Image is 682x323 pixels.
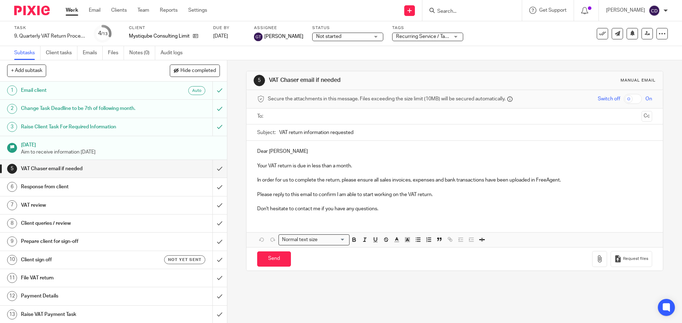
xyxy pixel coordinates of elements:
[21,291,144,301] h1: Payment Details
[21,236,144,247] h1: Prepare client for sign-off
[137,7,149,14] a: Team
[21,309,144,320] h1: Raise VAT Payment Task
[7,122,17,132] div: 3
[21,163,144,174] h1: VAT Chaser email if needed
[254,75,265,86] div: 5
[257,129,276,136] label: Subject:
[7,104,17,114] div: 2
[21,140,220,149] h1: [DATE]
[611,251,652,267] button: Request files
[392,25,463,31] label: Tags
[7,218,17,228] div: 8
[598,95,620,102] span: Switch off
[645,95,652,102] span: On
[254,25,303,31] label: Assignee
[14,46,40,60] a: Subtasks
[312,25,383,31] label: Status
[269,77,470,84] h1: VAT Chaser email if needed
[129,33,189,40] p: Mystiqube Consulting Limited
[254,33,262,41] img: svg%3E
[257,148,652,155] p: Dear [PERSON_NAME]
[188,7,207,14] a: Settings
[257,162,652,169] p: Your VAT return is due in less than a month.
[160,7,178,14] a: Reports
[257,177,652,184] p: In order for us to complete the return, please ensure all sales invoices, expenses and bank trans...
[188,86,205,95] div: Auto
[14,6,50,15] img: Pixie
[268,95,505,102] span: Secure the attachments in this message. Files exceeding the size limit (10MB) will be secured aut...
[437,9,500,15] input: Search
[180,68,216,74] span: Hide completed
[129,46,155,60] a: Notes (0)
[161,46,188,60] a: Audit logs
[168,257,201,263] span: Not yet sent
[21,200,144,211] h1: VAT review
[278,234,350,245] div: Search for option
[7,200,17,210] div: 7
[7,182,17,192] div: 6
[21,255,144,265] h1: Client sign off
[621,78,656,83] div: Manual email
[101,32,108,36] small: /13
[98,29,108,38] div: 4
[257,251,291,267] input: Send
[539,8,567,13] span: Get Support
[7,164,17,174] div: 5
[257,113,265,120] label: To:
[14,33,85,40] div: 9. Quarterly VAT Return Process
[21,182,144,192] h1: Response from client
[320,236,345,244] input: Search for option
[396,34,458,39] span: Recurring Service / Task + 1
[108,46,124,60] a: Files
[7,310,17,319] div: 13
[89,7,101,14] a: Email
[642,111,652,122] button: Cc
[21,149,220,156] p: Aim to receive information [DATE]
[7,291,17,301] div: 12
[264,33,303,40] span: [PERSON_NAME]
[7,85,17,95] div: 1
[7,273,17,283] div: 11
[316,34,341,39] span: Not started
[111,7,127,14] a: Clients
[46,46,77,60] a: Client tasks
[66,7,78,14] a: Work
[649,5,660,16] img: svg%3E
[21,218,144,229] h1: Client queries / review
[21,122,144,132] h1: Raise Client Task For Required Information
[7,236,17,246] div: 9
[213,25,245,31] label: Due by
[623,256,648,262] span: Request files
[606,7,645,14] p: [PERSON_NAME]
[21,85,144,96] h1: Email client
[7,65,46,77] button: + Add subtask
[257,205,652,212] p: Don't hesitate to contact me if you have any questions.
[21,103,144,114] h1: Change Task Deadline to be 7th of following month.
[170,65,220,77] button: Hide completed
[83,46,103,60] a: Emails
[7,255,17,265] div: 10
[129,25,204,31] label: Client
[14,25,85,31] label: Task
[213,34,228,39] span: [DATE]
[280,236,319,244] span: Normal text size
[21,273,144,283] h1: File VAT return
[257,191,652,198] p: Please reply to this email to confirm I am able to start working on the VAT return.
